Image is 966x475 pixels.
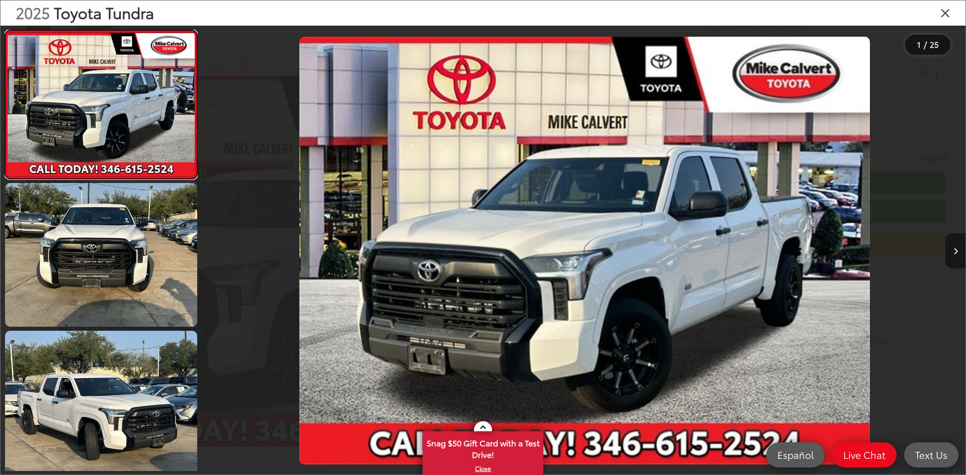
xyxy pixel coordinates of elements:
[772,448,819,461] span: Español
[766,442,825,467] a: Español
[904,442,958,467] a: Text Us
[930,39,939,50] span: 25
[832,442,897,467] a: Live Chat
[54,2,154,23] span: Toyota Tundra
[910,448,952,461] span: Text Us
[940,6,950,19] i: Close gallery
[945,233,965,268] button: Next image
[299,37,870,464] img: 2025 Toyota Tundra SR
[917,39,921,50] span: 1
[424,432,542,463] span: Snag $50 Gift Card with a Test Drive!
[838,448,891,461] span: Live Chat
[923,41,928,48] span: /
[6,33,196,176] img: 2025 Toyota Tundra SR
[3,182,199,328] img: 2025 Toyota Tundra SR
[204,37,965,464] div: 2025 Toyota Tundra SR 0
[16,2,50,23] span: 2025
